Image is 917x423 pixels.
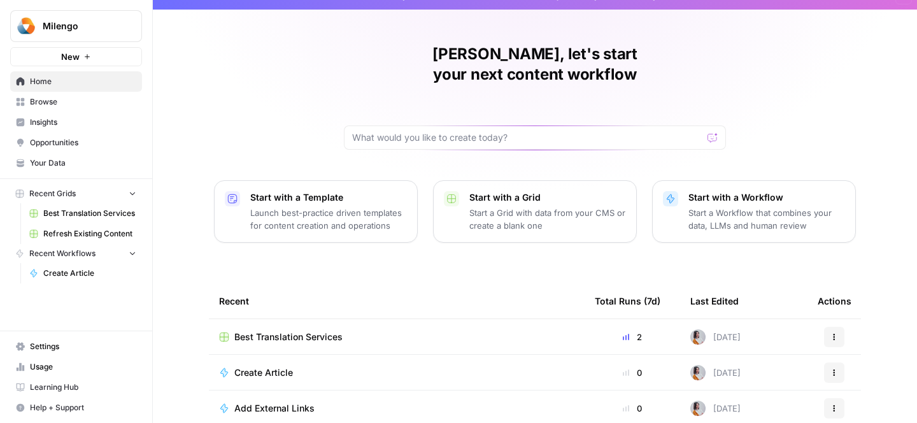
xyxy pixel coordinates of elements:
[469,191,626,204] p: Start with a Grid
[24,224,142,244] a: Refresh Existing Content
[10,112,142,133] a: Insights
[234,331,343,343] span: Best Translation Services
[219,283,574,319] div: Recent
[30,157,136,169] span: Your Data
[10,336,142,357] a: Settings
[690,329,706,345] img: wqouze03vak4o7r0iykpfqww9cw8
[10,184,142,203] button: Recent Grids
[690,401,706,416] img: wqouze03vak4o7r0iykpfqww9cw8
[595,283,660,319] div: Total Runs (7d)
[29,248,96,259] span: Recent Workflows
[690,329,741,345] div: [DATE]
[688,191,845,204] p: Start with a Workflow
[219,402,574,415] a: Add External Links
[250,191,407,204] p: Start with a Template
[43,20,120,32] span: Milengo
[10,71,142,92] a: Home
[15,15,38,38] img: Milengo Logo
[652,180,856,243] button: Start with a WorkflowStart a Workflow that combines your data, LLMs and human review
[30,361,136,373] span: Usage
[29,188,76,199] span: Recent Grids
[10,10,142,42] button: Workspace: Milengo
[433,180,637,243] button: Start with a GridStart a Grid with data from your CMS or create a blank one
[30,117,136,128] span: Insights
[219,366,574,379] a: Create Article
[10,357,142,377] a: Usage
[250,206,407,232] p: Launch best-practice driven templates for content creation and operations
[61,50,80,63] span: New
[10,377,142,398] a: Learning Hub
[690,365,741,380] div: [DATE]
[690,365,706,380] img: wqouze03vak4o7r0iykpfqww9cw8
[234,366,293,379] span: Create Article
[43,268,136,279] span: Create Article
[818,283,851,319] div: Actions
[30,341,136,352] span: Settings
[30,137,136,148] span: Opportunities
[469,206,626,232] p: Start a Grid with data from your CMS or create a blank one
[30,402,136,413] span: Help + Support
[688,206,845,232] p: Start a Workflow that combines your data, LLMs and human review
[10,92,142,112] a: Browse
[595,366,670,379] div: 0
[43,228,136,240] span: Refresh Existing Content
[595,331,670,343] div: 2
[219,331,574,343] a: Best Translation Services
[24,263,142,283] a: Create Article
[234,402,315,415] span: Add External Links
[30,382,136,393] span: Learning Hub
[10,244,142,263] button: Recent Workflows
[10,47,142,66] button: New
[595,402,670,415] div: 0
[690,401,741,416] div: [DATE]
[43,208,136,219] span: Best Translation Services
[30,76,136,87] span: Home
[690,283,739,319] div: Last Edited
[10,153,142,173] a: Your Data
[10,133,142,153] a: Opportunities
[352,131,702,144] input: What would you like to create today?
[10,398,142,418] button: Help + Support
[24,203,142,224] a: Best Translation Services
[214,180,418,243] button: Start with a TemplateLaunch best-practice driven templates for content creation and operations
[344,44,726,85] h1: [PERSON_NAME], let's start your next content workflow
[30,96,136,108] span: Browse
